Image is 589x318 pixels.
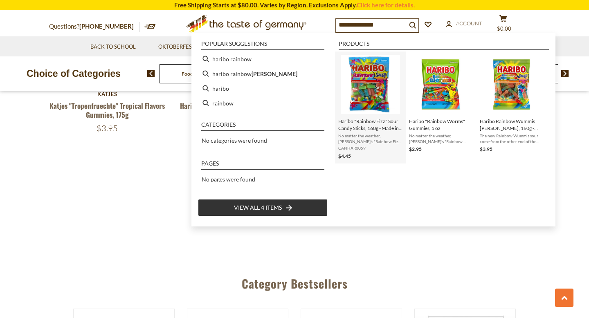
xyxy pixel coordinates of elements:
div: Instant Search Results [191,33,555,226]
li: Haribo "Rainbow Worms" Gummies, 5 oz [406,52,477,163]
span: View all 4 items [234,203,282,212]
div: Haribo [174,91,290,97]
div: Katjes [49,91,166,97]
a: Haribo Rainbow WormsHaribo "Rainbow Worms" Gummies, 5 ozNo matter the weather, [PERSON_NAME]'s "R... [409,55,473,160]
li: Products [339,41,549,50]
span: Account [456,20,482,27]
button: $0.00 [491,15,515,35]
span: Haribo Rainbow Wummis [PERSON_NAME], 160g - Made in [GEOGRAPHIC_DATA] [480,118,544,132]
span: $0.00 [497,25,511,32]
span: No matter the weather, [PERSON_NAME]'s "Rainbow Fizz" Sour Candy Sticks have soft marshmallow-lik... [338,133,402,144]
span: $4.45 [338,153,351,159]
img: Haribo Rainbow Wummis Sauer [482,55,542,114]
li: Categories [201,122,324,131]
span: Haribo "Rainbow Worms" Gummies, 5 oz [409,118,473,132]
a: Food By Category [182,71,220,77]
span: No pages were found [202,176,255,183]
li: View all 4 items [198,199,328,216]
span: No categories were found [202,137,267,144]
span: $3.95 [97,123,118,133]
div: Category Bestsellers [10,265,579,298]
img: previous arrow [147,70,155,77]
a: Katjes "Tropenfruechte" Tropical Flavors Gummies, 175g [49,101,165,119]
li: rainbow [198,96,328,110]
span: $2.95 [409,146,422,152]
a: Account [446,19,482,28]
li: Haribo Rainbow Wummis Sauer, 160g - Made in Germany [477,52,547,163]
li: Pages [201,161,324,170]
span: Haribo "Rainbow Fizz" Sour Candy Sticks, 160g - Made in [GEOGRAPHIC_DATA] [338,118,402,132]
p: Questions? [49,21,140,32]
a: Oktoberfest [158,43,200,52]
a: Haribo "Rainbow Fizz" Sour Candy Sticks, 160g - Made in [GEOGRAPHIC_DATA]No matter the weather, [... [338,55,402,160]
li: Popular suggestions [201,41,324,50]
span: $3.95 [480,146,492,152]
a: Back to School [90,43,136,52]
img: next arrow [561,70,569,77]
b: [PERSON_NAME] [252,69,297,78]
span: CANHAR0059 [338,145,402,151]
li: haribo rainbow sauer [198,66,328,81]
a: Haribo "Sauerbrenner" Sour Gummy Candies 160g [180,101,284,119]
li: haribo rainbow [198,52,328,66]
a: Click here for details. [357,1,415,9]
span: The new Rainbow Wummis sour come from the other end of the spectrum and expand the colorful flavo... [480,133,544,144]
li: haribo [198,81,328,96]
a: [PHONE_NUMBER] [79,22,134,30]
img: Haribo Rainbow Worms [411,55,471,114]
a: Haribo Rainbow Wummis SauerHaribo Rainbow Wummis [PERSON_NAME], 160g - Made in [GEOGRAPHIC_DATA]T... [480,55,544,160]
li: Haribo "Rainbow Fizz" Sour Candy Sticks, 160g - Made in Germany [335,52,406,163]
span: No matter the weather, [PERSON_NAME]'s "Rainbow Worms" gummies will bring a smile to the faces of... [409,133,473,144]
